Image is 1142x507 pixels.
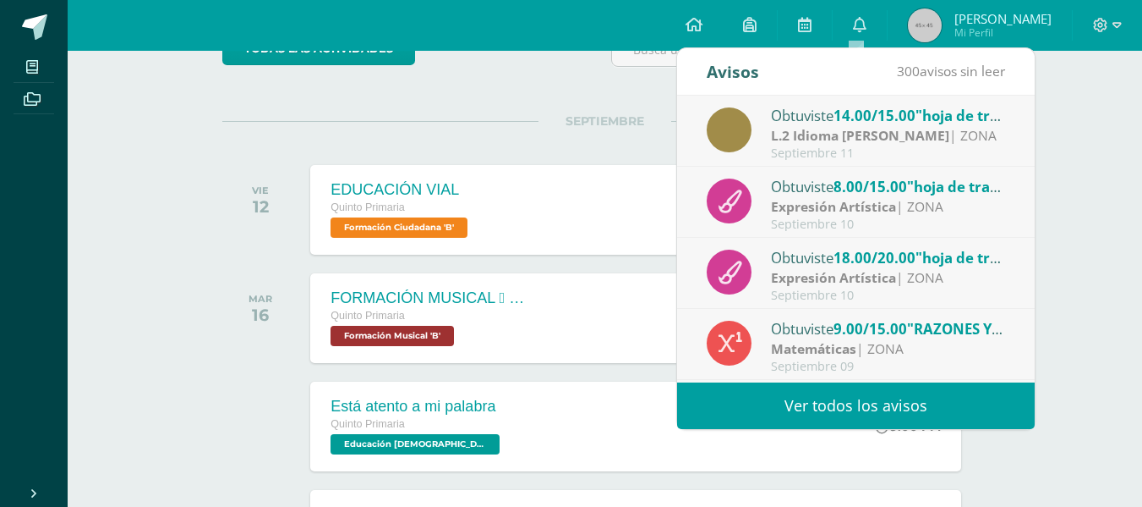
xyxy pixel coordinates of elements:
div: Obtuviste en [771,104,1006,126]
span: Quinto Primaria [331,310,405,322]
div: Septiembre 09 [771,360,1006,374]
span: Educación Cristiana 'B' [331,434,500,455]
div: | ZONA [771,268,1006,288]
span: "hoja de trabajo 2" [915,106,1047,125]
span: Mi Perfil [954,25,1052,40]
span: [PERSON_NAME] [954,10,1052,27]
div: | ZONA [771,339,1006,359]
span: SEPTIEMBRE [538,113,671,129]
div: Está atento a mi palabra [331,398,504,416]
div: Obtuviste en [771,317,1006,339]
span: "hoja de trabajo 1" [915,248,1047,267]
span: 8.00/15.00 [833,177,907,196]
div: Septiembre 10 [771,289,1006,303]
div: MAR [249,293,272,305]
span: avisos sin leer [897,62,1005,80]
strong: Matemáticas [771,339,856,358]
div: Avisos [707,48,759,95]
div: Obtuviste en [771,246,1006,268]
span: Quinto Primaria [331,201,405,213]
span: 300 [897,62,920,80]
span: 18.00/20.00 [833,248,915,267]
strong: Expresión Artística [771,268,896,287]
div: 12 [252,196,269,217]
div: | ZONA [771,126,1006,146]
a: Ver todos los avisos [677,383,1035,429]
div: | ZONA [771,197,1006,217]
span: Formación Ciudadana 'B' [331,218,467,238]
span: "hoja de trabajo 2" [907,177,1039,196]
div: EDUCACIÓN VIAL [331,181,472,199]
img: 45x45 [908,8,942,42]
strong: Expresión Artística [771,197,896,216]
div: Obtuviste en [771,175,1006,197]
div: FORMACIÓN MUSICAL  SILENCIOS MUSICALES [331,289,533,307]
span: 9.00/15.00 [833,319,907,339]
div: Septiembre 11 [771,146,1006,161]
div: Septiembre 10 [771,218,1006,232]
span: Quinto Primaria [331,418,405,430]
span: 14.00/15.00 [833,106,915,125]
strong: L.2 Idioma [PERSON_NAME] [771,126,949,145]
div: 16 [249,305,272,325]
div: VIE [252,185,269,196]
span: Formación Musical 'B' [331,326,454,346]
